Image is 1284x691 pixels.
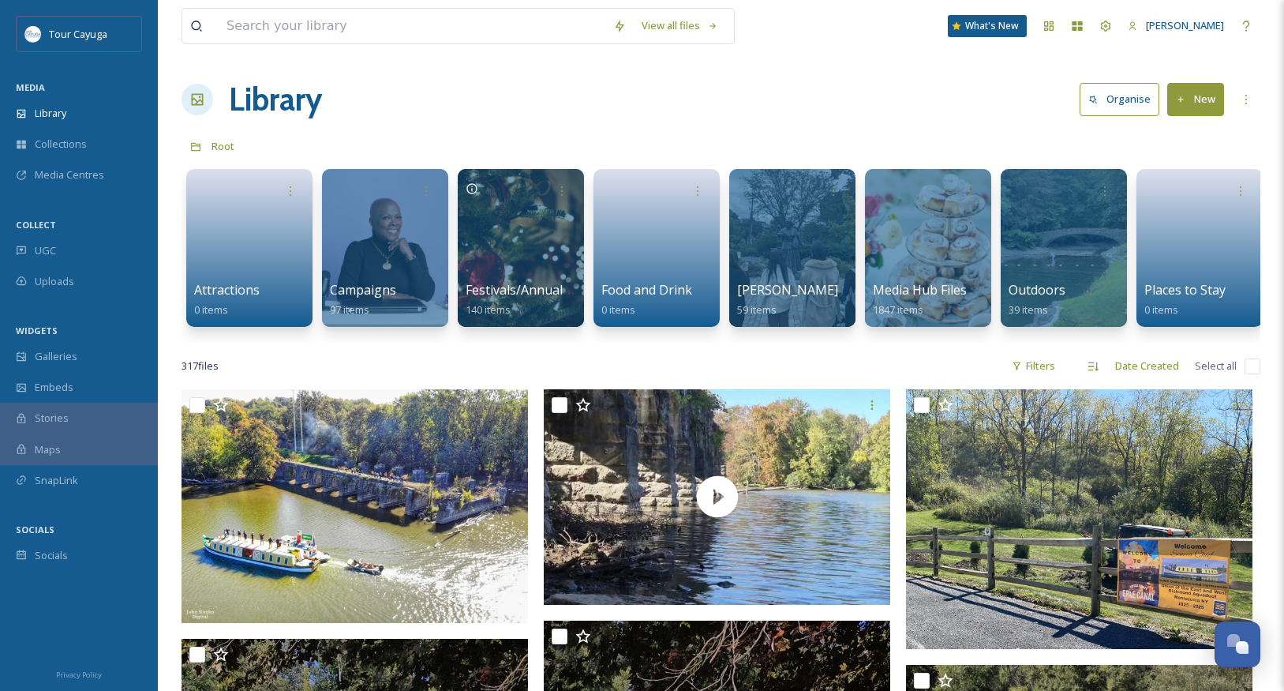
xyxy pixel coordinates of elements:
a: What's New [948,15,1027,37]
span: 59 items [737,302,777,317]
a: View all files [634,10,726,41]
img: download.jpeg [25,26,41,42]
span: Embeds [35,380,73,395]
span: Socials [35,548,68,563]
div: Date Created [1107,351,1187,381]
span: Uploads [35,274,74,289]
span: SOCIALS [16,524,54,535]
span: 0 items [194,302,228,317]
a: Root [212,137,234,156]
span: Media Centres [35,167,104,182]
a: Places to Stay0 items [1144,283,1226,317]
span: Stories [35,411,69,426]
a: Festivals/Annual Events140 items [466,283,605,317]
span: Galleries [35,349,77,364]
span: 1847 items [873,302,923,317]
span: Places to Stay [1144,281,1226,299]
span: Outdoors [1009,281,1065,299]
span: UGC [35,243,56,258]
span: SnapLink [35,473,78,488]
span: Privacy Policy [56,670,102,680]
span: [PERSON_NAME] [1146,18,1224,32]
span: 140 items [466,302,511,317]
span: Collections [35,137,87,152]
img: thumbnail [544,389,890,604]
img: Seneca Chief (15).jpg [182,389,528,623]
span: 317 file s [182,359,219,374]
span: WIDGETS [16,325,58,336]
span: Library [35,106,66,121]
span: Campaigns [330,281,396,299]
span: 97 items [330,302,369,317]
span: MEDIA [16,81,45,93]
img: Seneca Chief (6).jpg [906,389,1252,649]
span: 0 items [601,302,635,317]
span: Attractions [194,281,260,299]
span: Maps [35,442,61,457]
span: [PERSON_NAME] [737,281,838,299]
span: Food and Drink [601,281,692,299]
a: [PERSON_NAME] [1120,10,1232,41]
span: Media Hub Files [873,281,967,299]
a: Attractions0 items [194,283,260,317]
span: 39 items [1009,302,1048,317]
span: Festivals/Annual Events [466,281,605,299]
a: Campaigns97 items [330,283,396,317]
span: COLLECT [16,219,56,231]
div: Filters [1004,351,1063,381]
span: 0 items [1144,302,1178,317]
button: New [1167,83,1224,115]
span: Root [212,139,234,153]
a: Library [229,76,322,123]
span: Select all [1195,359,1237,374]
button: Open Chat [1215,622,1260,667]
a: [PERSON_NAME]59 items [737,283,838,317]
a: Outdoors39 items [1009,283,1065,317]
a: Food and Drink0 items [601,283,692,317]
a: Media Hub Files1847 items [873,283,967,317]
button: Organise [1080,83,1159,115]
input: Search your library [219,9,605,43]
span: Tour Cayuga [49,27,107,41]
a: Privacy Policy [56,664,102,683]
